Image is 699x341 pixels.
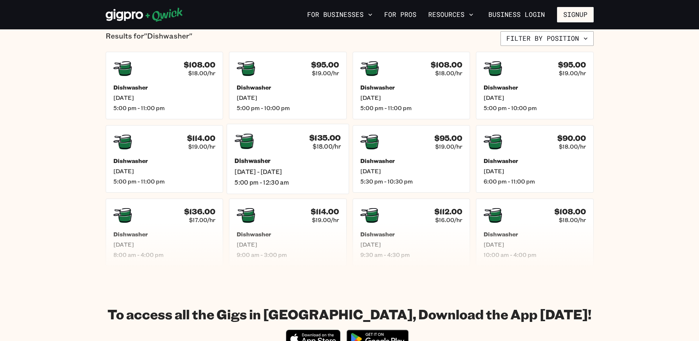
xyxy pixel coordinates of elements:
[113,84,216,91] h5: Dishwasher
[234,168,341,175] span: [DATE] - [DATE]
[381,8,419,21] a: For Pros
[484,104,586,112] span: 5:00 pm - 10:00 pm
[106,31,192,46] p: Results for "Dishwasher"
[484,94,586,101] span: [DATE]
[484,157,586,164] h5: Dishwasher
[435,143,462,150] span: $19.00/hr
[559,69,586,77] span: $19.00/hr
[353,125,470,193] a: $95.00$19.00/hrDishwasher[DATE]5:30 pm - 10:30 pm
[554,207,586,216] h4: $108.00
[360,241,463,248] span: [DATE]
[360,84,463,91] h5: Dishwasher
[559,216,586,224] span: $18.00/hr
[113,157,216,164] h5: Dishwasher
[229,52,347,119] a: $95.00$19.00/hrDishwasher[DATE]5:00 pm - 10:00 pm
[557,7,594,22] button: Signup
[476,199,594,266] a: $108.00$18.00/hrDishwasher[DATE]10:00 am - 4:00 pm
[484,167,586,175] span: [DATE]
[229,199,347,266] a: $114.00$19.00/hrDishwasher[DATE]9:00 am - 3:00 pm
[113,178,216,185] span: 5:00 pm - 11:00 pm
[311,60,339,69] h4: $95.00
[558,60,586,69] h4: $95.00
[434,134,462,143] h4: $95.00
[484,251,586,258] span: 10:00 am - 4:00 pm
[360,231,463,238] h5: Dishwasher
[360,157,463,164] h5: Dishwasher
[106,199,223,266] a: $136.00$17.00/hrDishwasher[DATE]8:00 am - 4:00 pm
[360,251,463,258] span: 9:30 am - 4:30 pm
[113,94,216,101] span: [DATE]
[484,241,586,248] span: [DATE]
[311,207,339,216] h4: $114.00
[113,251,216,258] span: 8:00 am - 4:00 pm
[108,306,591,322] h1: To access all the Gigs in [GEOGRAPHIC_DATA], Download the App [DATE]!
[476,125,594,193] a: $90.00$18.00/hrDishwasher[DATE]6:00 pm - 11:00 pm
[353,199,470,266] a: $112.00$16.00/hrDishwasher[DATE]9:30 am - 4:30 pm
[360,104,463,112] span: 5:00 pm - 11:00 pm
[484,178,586,185] span: 6:00 pm - 11:00 pm
[435,69,462,77] span: $18.00/hr
[113,231,216,238] h5: Dishwasher
[113,104,216,112] span: 5:00 pm - 11:00 pm
[184,60,215,69] h4: $108.00
[476,52,594,119] a: $95.00$19.00/hrDishwasher[DATE]5:00 pm - 10:00 pm
[313,142,341,150] span: $18.00/hr
[189,216,215,224] span: $17.00/hr
[234,157,341,165] h5: Dishwasher
[500,31,594,46] button: Filter by position
[188,69,215,77] span: $18.00/hr
[484,231,586,238] h5: Dishwasher
[557,134,586,143] h4: $90.00
[237,104,339,112] span: 5:00 pm - 10:00 pm
[559,143,586,150] span: $18.00/hr
[113,241,216,248] span: [DATE]
[309,133,341,142] h4: $135.00
[312,216,339,224] span: $19.00/hr
[360,167,463,175] span: [DATE]
[187,134,215,143] h4: $114.00
[237,231,339,238] h5: Dishwasher
[227,124,349,194] a: $135.00$18.00/hrDishwasher[DATE] - [DATE]5:00 pm - 12:30 am
[434,207,462,216] h4: $112.00
[113,167,216,175] span: [DATE]
[184,207,215,216] h4: $136.00
[484,84,586,91] h5: Dishwasher
[106,125,223,193] a: $114.00$19.00/hrDishwasher[DATE]5:00 pm - 11:00 pm
[237,241,339,248] span: [DATE]
[360,94,463,101] span: [DATE]
[431,60,462,69] h4: $108.00
[425,8,476,21] button: Resources
[106,52,223,119] a: $108.00$18.00/hrDishwasher[DATE]5:00 pm - 11:00 pm
[237,251,339,258] span: 9:00 am - 3:00 pm
[304,8,375,21] button: For Businesses
[435,216,462,224] span: $16.00/hr
[353,52,470,119] a: $108.00$18.00/hrDishwasher[DATE]5:00 pm - 11:00 pm
[234,178,341,186] span: 5:00 pm - 12:30 am
[237,94,339,101] span: [DATE]
[237,84,339,91] h5: Dishwasher
[188,143,215,150] span: $19.00/hr
[312,69,339,77] span: $19.00/hr
[482,7,551,22] a: Business Login
[360,178,463,185] span: 5:30 pm - 10:30 pm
